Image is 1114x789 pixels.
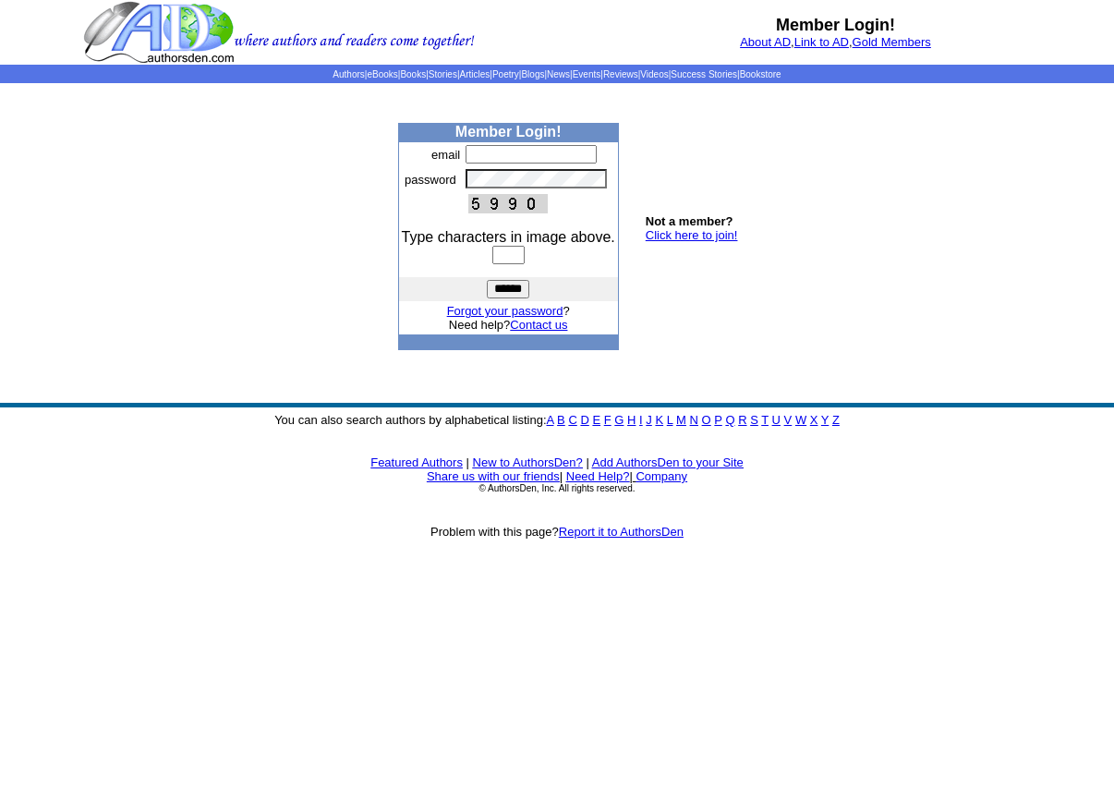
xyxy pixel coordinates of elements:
[821,413,829,427] a: Y
[460,69,490,79] a: Articles
[466,455,469,469] font: |
[566,469,630,483] a: Need Help?
[559,525,684,539] a: Report it to AuthorsDen
[580,413,588,427] a: D
[740,69,781,79] a: Bookstore
[761,413,769,427] a: T
[573,69,601,79] a: Events
[636,469,687,483] a: Company
[853,35,931,49] a: Gold Members
[784,413,793,427] a: V
[427,469,560,483] a: Share us with our friends
[468,194,548,213] img: This Is CAPTCHA Image
[274,413,840,427] font: You can also search authors by alphabetical listing:
[560,469,563,483] font: |
[794,35,849,49] a: Link to AD
[627,413,636,427] a: H
[690,413,698,427] a: N
[750,413,758,427] a: S
[449,318,568,332] font: Need help?
[592,455,744,469] a: Add AuthorsDen to your Site
[676,413,686,427] a: M
[604,413,611,427] a: F
[400,69,426,79] a: Books
[810,413,818,427] a: X
[640,69,668,79] a: Videos
[478,483,635,493] font: © AuthorsDen, Inc. All rights reserved.
[639,413,643,427] a: I
[667,413,673,427] a: L
[603,69,638,79] a: Reviews
[738,413,746,427] a: R
[646,228,738,242] a: Click here to join!
[772,413,781,427] a: U
[832,413,840,427] a: Z
[740,35,791,49] a: About AD
[740,35,931,49] font: , ,
[455,124,562,140] b: Member Login!
[429,69,457,79] a: Stories
[614,413,624,427] a: G
[447,304,563,318] a: Forgot your password
[521,69,544,79] a: Blogs
[447,304,570,318] font: ?
[405,173,456,187] font: password
[370,455,463,469] a: Featured Authors
[557,413,565,427] a: B
[431,148,460,162] font: email
[510,318,567,332] a: Contact us
[646,214,733,228] b: Not a member?
[725,413,734,427] a: Q
[702,413,711,427] a: O
[473,455,583,469] a: New to AuthorsDen?
[671,69,737,79] a: Success Stories
[568,413,576,427] a: C
[547,69,570,79] a: News
[655,413,663,427] a: K
[333,69,781,79] span: | | | | | | | | | | | |
[367,69,397,79] a: eBooks
[492,69,519,79] a: Poetry
[586,455,588,469] font: |
[714,413,721,427] a: P
[402,229,615,245] font: Type characters in image above.
[629,469,687,483] font: |
[547,413,554,427] a: A
[795,413,806,427] a: W
[430,525,684,539] font: Problem with this page?
[333,69,364,79] a: Authors
[646,413,652,427] a: J
[592,413,600,427] a: E
[776,16,895,34] b: Member Login!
